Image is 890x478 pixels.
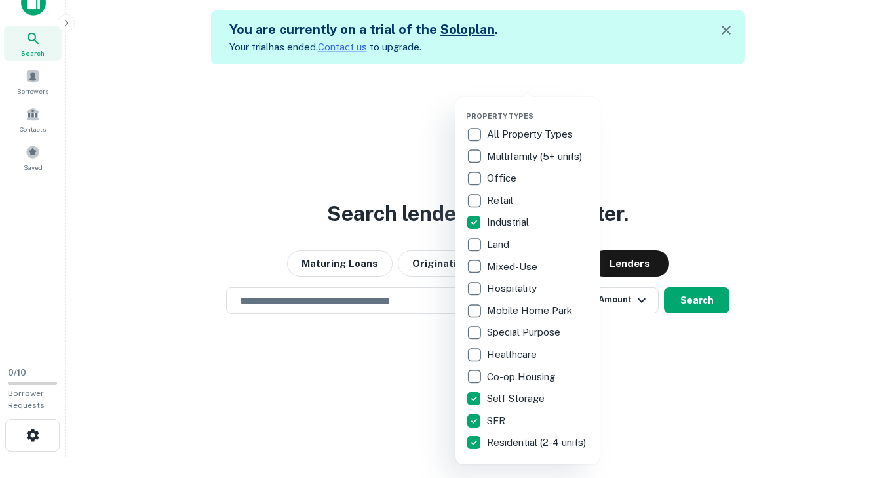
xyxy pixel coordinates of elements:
p: Self Storage [487,391,547,407]
p: Office [487,170,519,186]
p: All Property Types [487,127,575,142]
p: Industrial [487,214,532,230]
p: Land [487,237,512,252]
p: Retail [487,193,516,209]
p: Healthcare [487,347,539,363]
p: Special Purpose [487,325,563,340]
p: Mixed-Use [487,259,540,275]
p: Mobile Home Park [487,303,575,319]
p: Co-op Housing [487,369,558,385]
p: Multifamily (5+ units) [487,149,585,165]
p: Residential (2-4 units) [487,435,589,450]
p: Hospitality [487,281,539,296]
span: Property Types [466,112,533,120]
p: SFR [487,413,508,429]
iframe: Chat Widget [824,331,890,394]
